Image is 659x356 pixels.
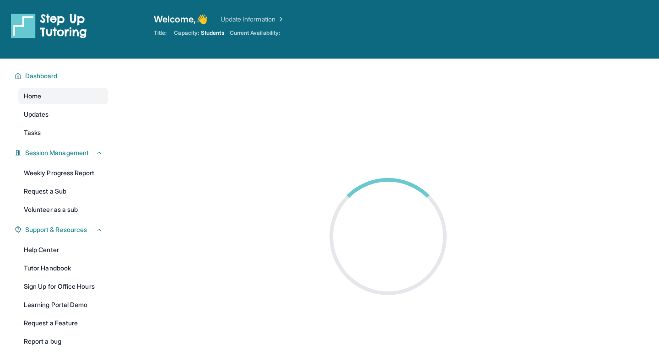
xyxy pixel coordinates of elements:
[221,15,285,24] a: Update Information
[18,333,108,350] a: Report a bug
[25,148,89,157] span: Session Management
[201,29,224,37] span: Students
[18,124,108,141] a: Tasks
[174,29,199,37] span: Capacity:
[18,242,108,258] a: Help Center
[18,106,108,123] a: Updates
[230,29,280,37] span: Current Availability:
[154,13,208,26] span: Welcome, 👋
[22,148,103,157] button: Session Management
[22,225,103,234] button: Support & Resources
[18,183,108,200] a: Request a Sub
[11,13,87,38] img: logo
[24,110,49,119] span: Updates
[24,92,41,101] span: Home
[25,225,87,234] span: Support & Resources
[154,29,167,37] span: Title:
[18,260,108,276] a: Tutor Handbook
[18,297,108,313] a: Learning Portal Demo
[18,165,108,181] a: Weekly Progress Report
[18,201,108,218] a: Volunteer as a sub
[18,315,108,331] a: Request a Feature
[18,278,108,295] a: Sign Up for Office Hours
[275,15,285,24] img: Chevron Right
[25,71,58,81] span: Dashboard
[22,71,103,81] button: Dashboard
[24,128,41,137] span: Tasks
[18,88,108,104] a: Home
